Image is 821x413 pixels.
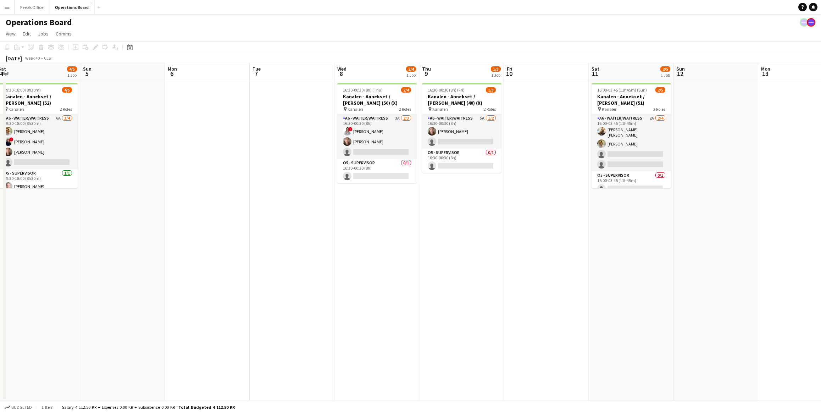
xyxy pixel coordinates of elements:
app-card-role: O5 - SUPERVISOR0/116:30-00:30 (8h) [337,159,417,183]
span: ! [348,127,353,131]
button: Operations Board [49,0,95,14]
div: 1 Job [67,72,77,78]
span: 11 [590,70,599,78]
div: 1 Job [491,72,500,78]
span: 12 [675,70,685,78]
span: 09:30-18:00 (8h30m) [4,87,41,93]
span: 2 Roles [484,106,496,112]
button: Budgeted [4,403,33,411]
span: 16:30-00:30 (8h) (Fri) [428,87,465,93]
span: 1/3 [491,66,501,72]
span: 2/4 [401,87,411,93]
span: 16:00-03:45 (11h45m) (Sun) [597,87,647,93]
span: Total Budgeted 4 112.50 KR [178,404,235,410]
span: 2 Roles [653,106,665,112]
h3: Kanalen - Annekset / [PERSON_NAME] (40) (X) [422,93,501,106]
a: Comms [53,29,74,38]
div: [DATE] [6,55,22,62]
div: 1 Job [406,72,416,78]
span: Jobs [38,31,49,37]
span: 2 Roles [399,106,411,112]
span: 4/5 [67,66,77,72]
span: Mon [761,66,770,72]
app-card-role: A6 - WAITER/WAITRESS3A2/316:30-00:30 (8h)![PERSON_NAME][PERSON_NAME] [337,114,417,159]
span: Wed [337,66,346,72]
span: Week 40 [23,55,41,61]
div: CEST [44,55,53,61]
span: Kanalen [602,106,617,112]
a: Edit [20,29,34,38]
h1: Operations Board [6,17,72,28]
app-card-role: A6 - WAITER/WAITRESS2A2/416:00-03:45 (11h45m)[PERSON_NAME] [PERSON_NAME] [PERSON_NAME][PERSON_NAME] [592,114,671,171]
span: 2/5 [655,87,665,93]
span: 8 [336,70,346,78]
h3: Kanalen - Annekset / [PERSON_NAME] (50) (X) [337,93,417,106]
span: View [6,31,16,37]
app-user-avatar: Support Team [807,18,815,27]
span: 5 [82,70,91,78]
span: Edit [23,31,31,37]
span: 13 [760,70,770,78]
span: 2/4 [406,66,416,72]
span: Comms [56,31,72,37]
span: 9 [421,70,431,78]
span: ! [9,137,13,142]
span: 2/5 [660,66,670,72]
app-job-card: 16:00-03:45 (11h45m) (Sun)2/5Kanalen - Annekset / [PERSON_NAME] (51) Kanalen2 RolesA6 - WAITER/WA... [592,83,671,188]
span: Kanalen [9,106,24,112]
span: 6 [167,70,177,78]
span: 1/3 [486,87,496,93]
span: 1 item [39,404,56,410]
span: Sat [592,66,599,72]
div: Salary 4 112.50 KR + Expenses 0.00 KR + Subsistence 0.00 KR = [62,404,235,410]
button: Peebls Office [15,0,49,14]
app-job-card: 16:30-00:30 (8h) (Thu)2/4Kanalen - Annekset / [PERSON_NAME] (50) (X) Kanalen2 RolesA6 - WAITER/WA... [337,83,417,183]
span: Sun [83,66,91,72]
app-user-avatar: Support Team [800,18,808,27]
a: Jobs [35,29,51,38]
h3: Kanalen - Annekset / [PERSON_NAME] (51) [592,93,671,106]
span: Fri [507,66,512,72]
span: Thu [422,66,431,72]
span: Kanalen [432,106,448,112]
app-card-role: A6 - WAITER/WAITRESS5A1/216:30-00:30 (8h)[PERSON_NAME] [422,114,501,149]
span: 2 Roles [60,106,72,112]
span: Budgeted [11,405,32,410]
div: 1 Job [661,72,670,78]
app-card-role: O5 - SUPERVISOR0/116:00-03:45 (11h45m) [592,171,671,196]
a: View [3,29,18,38]
span: 7 [251,70,261,78]
span: Tue [253,66,261,72]
span: Mon [168,66,177,72]
app-card-role: O5 - SUPERVISOR0/116:30-00:30 (8h) [422,149,501,173]
app-job-card: 16:30-00:30 (8h) (Fri)1/3Kanalen - Annekset / [PERSON_NAME] (40) (X) Kanalen2 RolesA6 - WAITER/WA... [422,83,501,173]
span: 16:30-00:30 (8h) (Thu) [343,87,383,93]
span: Kanalen [348,106,363,112]
span: 4/5 [62,87,72,93]
span: 10 [506,70,512,78]
span: Sun [676,66,685,72]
